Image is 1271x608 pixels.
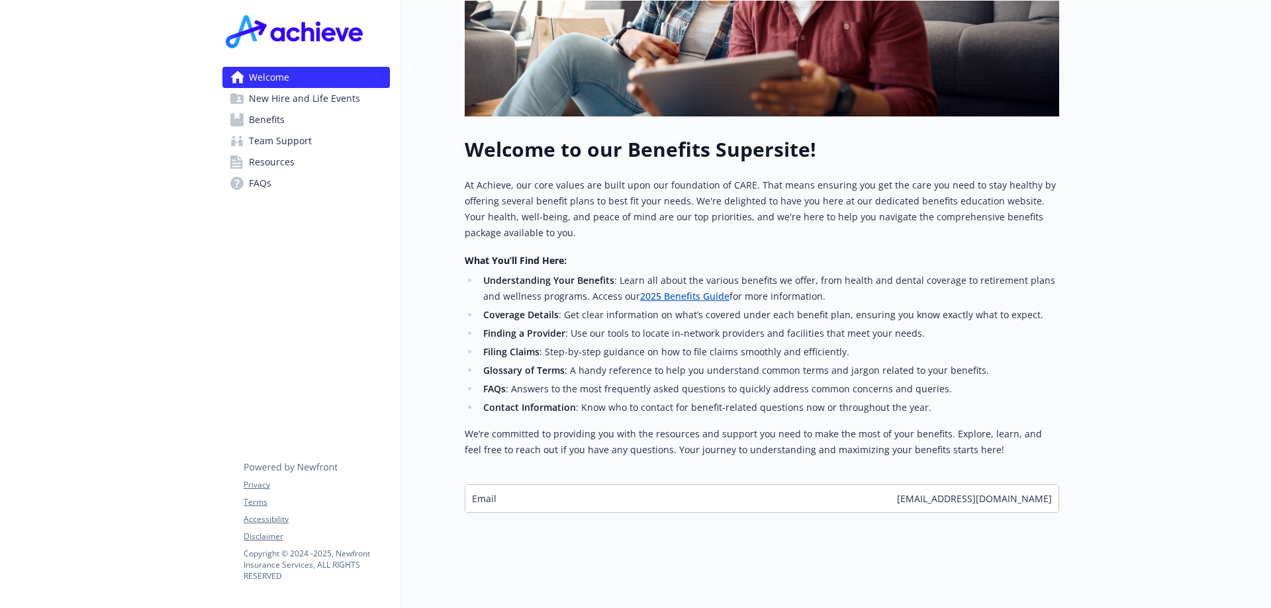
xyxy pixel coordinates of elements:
[465,254,567,267] strong: What You’ll Find Here:
[483,382,506,395] strong: FAQs
[244,513,389,525] a: Accessibility
[244,479,389,491] a: Privacy
[465,426,1059,458] p: We’re committed to providing you with the resources and support you need to make the most of your...
[483,401,576,413] strong: Contact Information
[249,173,271,194] span: FAQs
[222,88,390,109] a: New Hire and Life Events
[244,496,389,508] a: Terms
[483,327,565,339] strong: Finding a Provider
[483,364,565,376] strong: Glossary of Terms
[479,400,1059,415] li: : Know who to contact for benefit-related questions now or throughout the year.
[249,67,289,88] span: Welcome
[222,109,390,130] a: Benefits
[249,152,295,173] span: Resources
[479,326,1059,341] li: : Use our tools to locate in-network providers and facilities that meet your needs.
[479,273,1059,304] li: : Learn all about the various benefits we offer, from health and dental coverage to retirement pl...
[479,307,1059,323] li: : Get clear information on what’s covered under each benefit plan, ensuring you know exactly what...
[222,67,390,88] a: Welcome
[465,177,1059,241] p: At Achieve, our core values are built upon our foundation of CARE. That means ensuring you get th...
[483,274,614,286] strong: Understanding Your Benefits
[479,381,1059,397] li: : Answers to the most frequently asked questions to quickly address common concerns and queries.
[249,88,360,109] span: New Hire and Life Events
[222,173,390,194] a: FAQs
[640,290,730,302] a: 2025 Benefits Guide
[897,492,1052,505] span: [EMAIL_ADDRESS][DOMAIN_NAME]
[244,548,389,582] p: Copyright © 2024 - 2025 , Newfront Insurance Services, ALL RIGHTS RESERVED
[479,344,1059,360] li: : Step-by-step guidance on how to file claims smoothly and efficiently.
[222,130,390,152] a: Team Support
[222,152,390,173] a: Resources
[479,363,1059,378] li: : A handy reference to help you understand common terms and jargon related to your benefits.
[249,109,285,130] span: Benefits
[483,308,559,321] strong: Coverage Details
[465,138,1059,161] h1: Welcome to our Benefits Supersite!
[244,531,389,543] a: Disclaimer
[483,345,540,358] strong: Filing Claims
[249,130,312,152] span: Team Support
[472,492,496,505] span: Email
